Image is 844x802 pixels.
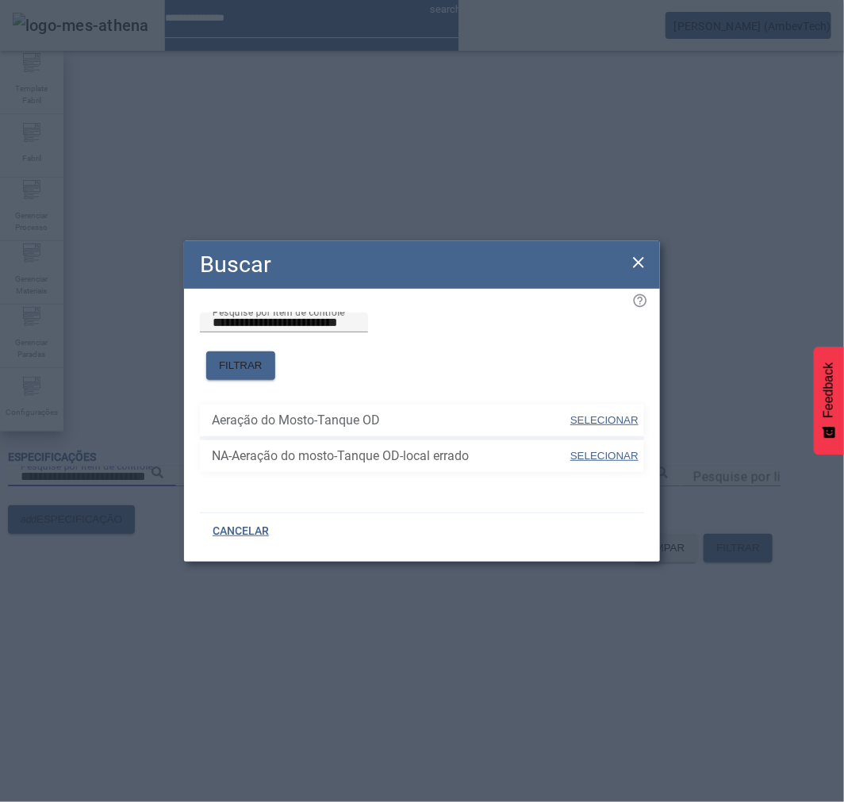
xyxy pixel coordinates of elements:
[213,524,269,539] span: CANCELAR
[822,363,836,418] span: Feedback
[206,351,275,380] button: FILTRAR
[212,447,569,466] span: NA-Aeração do mosto-Tanque OD-local errado
[200,517,282,546] button: CANCELAR
[200,248,271,282] h2: Buscar
[213,306,345,317] mat-label: Pesquise por item de controle
[212,411,569,430] span: Aeração do Mosto-Tanque OD
[569,406,640,435] button: SELECIONAR
[219,358,263,374] span: FILTRAR
[814,347,844,455] button: Feedback - Mostrar pesquisa
[569,442,640,470] button: SELECIONAR
[570,450,639,462] span: SELECIONAR
[570,414,639,426] span: SELECIONAR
